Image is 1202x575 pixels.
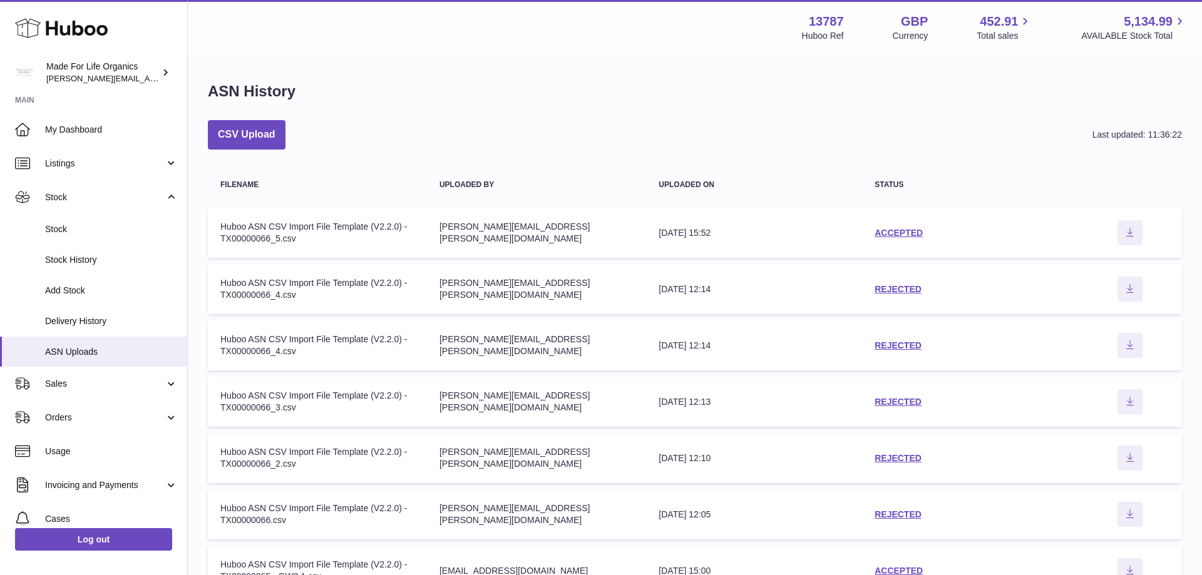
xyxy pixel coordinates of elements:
span: [PERSON_NAME][EMAIL_ADDRESS][PERSON_NAME][DOMAIN_NAME] [46,73,318,83]
span: Stock History [45,254,178,266]
div: [DATE] 12:05 [659,509,850,521]
th: Filename [208,168,427,201]
span: 5,134.99 [1124,13,1173,30]
span: Stock [45,191,165,203]
span: Sales [45,378,165,390]
span: ASN Uploads [45,346,178,358]
div: [DATE] 15:52 [659,227,850,239]
th: actions [1079,168,1182,201]
th: Status [862,168,1079,201]
span: Usage [45,445,178,457]
strong: 13787 [809,13,844,30]
div: Made For Life Organics [46,61,159,84]
div: [DATE] 12:10 [659,452,850,464]
div: Huboo ASN CSV Import File Template (V2.2.0) - TX00000066.csv [220,502,414,526]
div: [DATE] 12:13 [659,396,850,408]
button: Download ASN file [1117,389,1143,414]
div: [PERSON_NAME][EMAIL_ADDRESS][PERSON_NAME][DOMAIN_NAME] [439,277,634,301]
div: [PERSON_NAME][EMAIL_ADDRESS][PERSON_NAME][DOMAIN_NAME] [439,333,634,357]
span: Orders [45,412,165,424]
div: Huboo ASN CSV Import File Template (V2.2.0) - TX00000066_2.csv [220,446,414,470]
div: [DATE] 12:14 [659,283,850,295]
div: Huboo ASN CSV Import File Template (V2.2.0) - TX00000066_5.csv [220,221,414,245]
span: Cases [45,513,178,525]
a: ACCEPTED [875,228,923,238]
span: Delivery History [45,315,178,327]
span: Invoicing and Payments [45,479,165,491]
a: REJECTED [875,397,922,407]
div: Huboo Ref [802,30,844,42]
span: My Dashboard [45,124,178,136]
a: Log out [15,528,172,551]
button: Download ASN file [1117,220,1143,245]
button: Download ASN file [1117,333,1143,358]
button: Download ASN file [1117,502,1143,527]
a: REJECTED [875,284,922,294]
button: Download ASN file [1117,445,1143,471]
span: 452.91 [980,13,1018,30]
h1: ASN History [208,81,295,101]
a: REJECTED [875,340,922,350]
a: REJECTED [875,453,922,463]
a: 5,134.99 AVAILABLE Stock Total [1081,13,1187,42]
a: 452.91 Total sales [977,13,1032,42]
button: Download ASN file [1117,277,1143,302]
div: [PERSON_NAME][EMAIL_ADDRESS][PERSON_NAME][DOMAIN_NAME] [439,390,634,414]
span: Listings [45,158,165,170]
div: Currency [893,30,928,42]
button: CSV Upload [208,120,285,150]
div: Last updated: 11:36:22 [1092,129,1182,141]
div: [PERSON_NAME][EMAIL_ADDRESS][PERSON_NAME][DOMAIN_NAME] [439,502,634,526]
th: Uploaded on [646,168,862,201]
div: [PERSON_NAME][EMAIL_ADDRESS][PERSON_NAME][DOMAIN_NAME] [439,221,634,245]
a: REJECTED [875,509,922,519]
span: Total sales [977,30,1032,42]
strong: GBP [901,13,928,30]
div: Huboo ASN CSV Import File Template (V2.2.0) - TX00000066_3.csv [220,390,414,414]
div: Huboo ASN CSV Import File Template (V2.2.0) - TX00000066_4.csv [220,333,414,357]
div: Huboo ASN CSV Import File Template (V2.2.0) - TX00000066_4.csv [220,277,414,301]
img: geoff.winwood@madeforlifeorganics.com [15,63,34,82]
div: [DATE] 12:14 [659,340,850,352]
span: Stock [45,223,178,235]
th: Uploaded by [427,168,646,201]
span: Add Stock [45,285,178,297]
span: AVAILABLE Stock Total [1081,30,1187,42]
div: [PERSON_NAME][EMAIL_ADDRESS][PERSON_NAME][DOMAIN_NAME] [439,446,634,470]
